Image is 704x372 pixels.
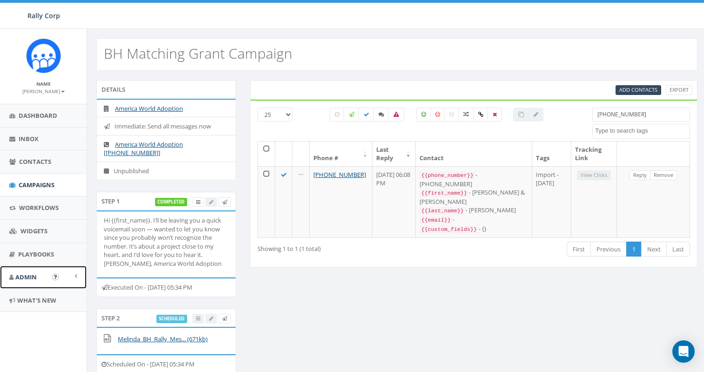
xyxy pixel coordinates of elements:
a: Melinda_BH_Rally_Mes... (671kb) [118,335,208,343]
i: Immediate: Send all messages now [104,123,115,129]
h2: BH Matching Grant Campaign [104,46,292,61]
span: Inbox [19,135,39,143]
a: [PERSON_NAME] [22,87,65,95]
a: America World Adoption [[PHONE_NUMBER]] [104,140,183,157]
label: Pending [330,108,345,122]
div: - [PHONE_NUMBER] [420,170,528,188]
span: Campaigns [19,181,54,189]
span: Dashboard [19,111,57,120]
span: Rally Corp [27,11,60,20]
th: Last Reply: activate to sort column ascending [372,142,416,166]
a: Last [666,242,690,257]
label: Sending [344,108,359,122]
a: Reply [630,170,650,180]
div: Open Intercom Messenger [672,340,695,363]
a: Previous [590,242,627,257]
div: Executed On - [DATE] 05:34 PM [96,277,236,297]
textarea: Search [595,127,690,135]
label: Negative [430,108,445,122]
a: Add Contacts [616,85,661,95]
input: Type to search [592,108,690,122]
span: CSV files only [619,86,657,93]
label: Removed [487,108,502,122]
label: Bounced [388,108,404,122]
a: 1 [626,242,642,257]
a: America World Adoption [115,104,183,113]
div: Step 1 [96,192,236,210]
label: Positive [416,108,431,122]
span: Send Test Message [222,315,227,322]
code: {{last_name}} [420,207,466,215]
div: - {} [420,224,528,234]
code: {{custom_fields}} [420,225,479,234]
td: Import - [DATE] [532,166,571,237]
a: Remove [650,170,677,180]
label: Replied [373,108,389,122]
code: {{first_name}} [420,189,469,197]
label: Link Clicked [473,108,488,122]
div: Showing 1 to 1 (1 total) [257,241,429,253]
th: Contact [416,142,532,166]
div: - [PERSON_NAME] & [PERSON_NAME] [420,188,528,206]
div: Step 2 [96,309,236,327]
div: - [PERSON_NAME] [420,206,528,215]
span: View Campaign Delivery Statistics [196,198,200,205]
label: scheduled [156,315,188,323]
label: Neutral [444,108,459,122]
a: [PHONE_NUMBER] [313,170,366,179]
span: Send Test Message [222,198,227,205]
th: Tracking Link [571,142,617,166]
span: Add Contacts [619,86,657,93]
small: [PERSON_NAME] [22,88,65,95]
th: Phone #: activate to sort column ascending [310,142,372,166]
span: Playbooks [18,250,54,258]
label: Delivered [359,108,374,122]
code: {{email}} [420,216,453,224]
li: Immediate: Send all messages now [97,117,236,135]
label: completed [155,198,188,206]
a: Export [666,85,692,95]
li: Unpublished [97,162,236,180]
td: [DATE] 06:08 PM [372,166,416,237]
div: - [420,215,528,224]
label: Mixed [458,108,474,122]
a: First [567,242,591,257]
button: Open In-App Guide [52,274,59,280]
div: Details [96,80,236,99]
span: What's New [17,296,56,304]
span: Widgets [20,227,47,235]
span: Contacts [19,157,51,166]
code: {{phone_number}} [420,171,475,180]
img: Icon_1.png [26,38,61,73]
small: Name [36,81,51,87]
a: Next [641,242,667,257]
span: Workflows [19,203,59,212]
p: Hi {{first_name}}. I’ll be leaving you a quick voicemail soon — wanted to let you know since you ... [104,216,229,268]
span: Admin [15,273,37,281]
th: Tags [532,142,571,166]
i: Unpublished [104,168,114,174]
